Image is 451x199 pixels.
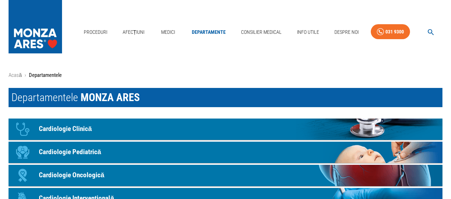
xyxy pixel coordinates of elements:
[12,119,34,140] div: Icon
[332,25,362,40] a: Despre Noi
[29,71,62,79] p: Departamentele
[238,25,285,40] a: Consilier Medical
[12,165,34,186] div: Icon
[25,71,26,79] li: ›
[81,91,140,104] span: MONZA ARES
[157,25,180,40] a: Medici
[9,71,442,79] nav: breadcrumb
[39,147,101,157] p: Cardiologie Pediatrică
[39,124,92,134] p: Cardiologie Clinică
[294,25,322,40] a: Info Utile
[81,25,110,40] a: Proceduri
[9,142,442,163] a: IconCardiologie Pediatrică
[189,25,229,40] a: Departamente
[385,27,404,36] div: 031 9300
[9,88,442,107] h1: Departamentele
[9,119,442,140] a: IconCardiologie Clinică
[371,24,410,40] a: 031 9300
[120,25,148,40] a: Afecțiuni
[9,165,442,186] a: IconCardiologie Oncologică
[12,142,34,163] div: Icon
[39,170,104,180] p: Cardiologie Oncologică
[9,72,22,78] a: Acasă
